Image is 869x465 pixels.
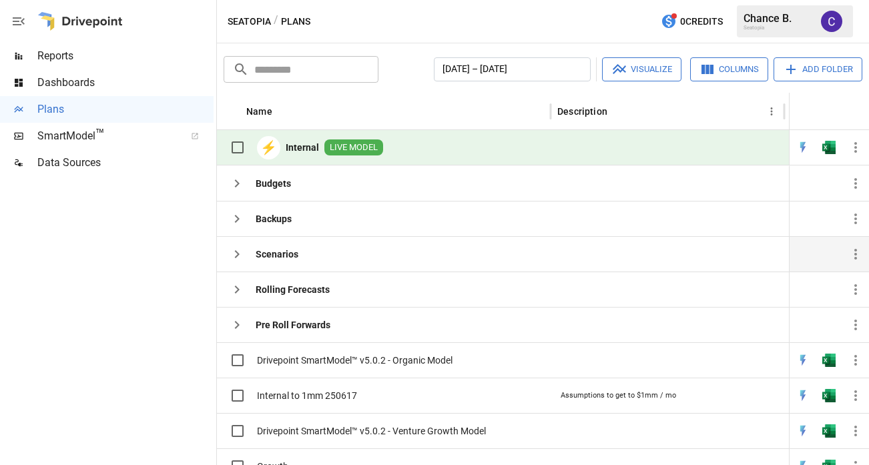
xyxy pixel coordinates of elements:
[680,13,723,30] span: 0 Credits
[762,102,781,121] button: Description column menu
[256,212,292,225] b: Backups
[274,13,278,30] div: /
[850,102,869,121] button: Sort
[257,136,280,159] div: ⚡
[822,354,836,367] div: Open in Excel
[821,11,842,32] img: Chance Barnett
[434,57,591,81] button: [DATE] – [DATE]
[796,354,810,367] div: Open in Quick Edit
[256,177,291,190] b: Budgets
[744,25,813,31] div: Seatopia
[822,389,836,402] div: Open in Excel
[602,57,681,81] button: Visualize
[774,57,862,81] button: Add Folder
[228,13,271,30] button: Seatopia
[796,389,810,402] img: quick-edit-flash.b8aec18c.svg
[37,128,176,144] span: SmartModel
[256,283,330,296] b: Rolling Forecasts
[256,318,330,332] b: Pre Roll Forwards
[796,424,810,438] div: Open in Quick Edit
[796,141,810,154] div: Open in Quick Edit
[286,141,319,154] b: Internal
[256,248,298,261] b: Scenarios
[822,389,836,402] img: excel-icon.76473adf.svg
[744,12,813,25] div: Chance B.
[796,389,810,402] div: Open in Quick Edit
[246,106,272,117] div: Name
[274,102,292,121] button: Sort
[822,354,836,367] img: excel-icon.76473adf.svg
[609,102,627,121] button: Sort
[822,424,836,438] div: Open in Excel
[557,106,607,117] div: Description
[813,3,850,40] button: Chance Barnett
[95,126,105,143] span: ™
[257,389,357,402] span: Internal to 1mm 250617
[324,141,383,154] span: LIVE MODEL
[796,141,810,154] img: quick-edit-flash.b8aec18c.svg
[822,141,836,154] img: excel-icon.76473adf.svg
[655,9,728,34] button: 0Credits
[37,75,214,91] span: Dashboards
[561,390,676,401] div: Assumptions to get to $1mm / mo
[796,424,810,438] img: quick-edit-flash.b8aec18c.svg
[822,424,836,438] img: excel-icon.76473adf.svg
[37,155,214,171] span: Data Sources
[257,424,486,438] span: Drivepoint SmartModel™ v5.0.2 - Venture Growth Model
[796,354,810,367] img: quick-edit-flash.b8aec18c.svg
[690,57,768,81] button: Columns
[37,48,214,64] span: Reports
[257,354,453,367] span: Drivepoint SmartModel™ v5.0.2 - Organic Model
[822,141,836,154] div: Open in Excel
[37,101,214,117] span: Plans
